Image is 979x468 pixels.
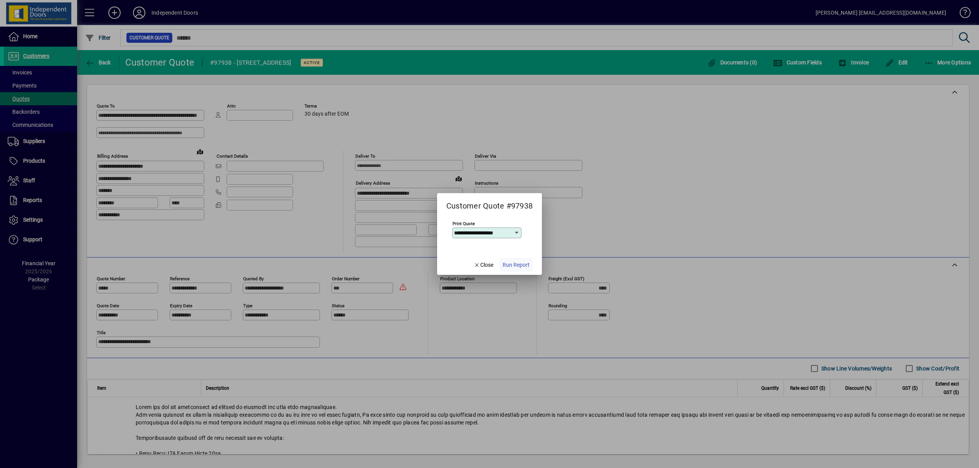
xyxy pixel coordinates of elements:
[471,258,497,272] button: Close
[452,221,475,226] mat-label: Print Quote
[437,193,542,212] h2: Customer Quote #97938
[503,261,530,269] span: Run Report
[474,261,494,269] span: Close
[500,258,533,272] button: Run Report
